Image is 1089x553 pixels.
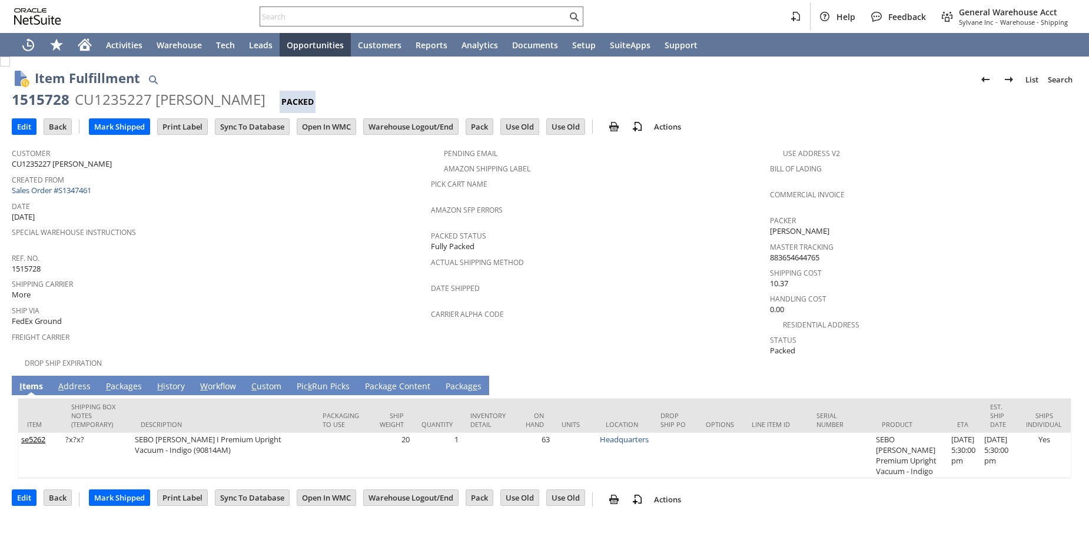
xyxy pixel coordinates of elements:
[959,18,993,27] span: Sylvane Inc
[606,420,643,429] div: Location
[431,179,487,189] a: Pick Cart Name
[607,492,621,506] img: print.svg
[1002,72,1016,87] img: Next
[158,490,207,505] input: Print Label
[141,420,305,429] div: Description
[55,380,94,393] a: Address
[71,33,99,57] a: Home
[431,257,524,267] a: Actual Shipping Method
[444,164,530,174] a: Amazon Shipping Label
[12,306,39,316] a: Ship Via
[323,411,361,429] div: Packaging to Use
[649,494,686,505] a: Actions
[44,490,71,505] input: Back
[209,33,242,57] a: Tech
[783,148,840,158] a: Use Address V2
[665,39,698,51] span: Support
[957,420,972,429] div: ETA
[431,231,486,241] a: Packed Status
[524,411,543,429] div: On Hand
[12,227,136,237] a: Special Warehouse Instructions
[12,332,69,342] a: Freight Carrier
[215,490,289,505] input: Sync To Database
[431,241,474,252] span: Fully Packed
[990,402,1008,429] div: Est. Ship Date
[25,358,102,368] a: Drop Ship Expiration
[12,316,62,327] span: FedEx Ground
[157,39,202,51] span: Warehouse
[431,205,503,215] a: Amazon SFP Errors
[58,380,64,392] span: A
[770,268,822,278] a: Shipping Cost
[1043,70,1077,89] a: Search
[501,119,539,134] input: Use Old
[567,9,581,24] svg: Search
[103,380,145,393] a: Packages
[12,490,36,505] input: Edit
[770,190,845,200] a: Commercial Invoice
[75,90,265,109] div: CU1235227 [PERSON_NAME]
[649,121,686,132] a: Actions
[603,33,658,57] a: SuiteApps
[978,72,992,87] img: Previous
[836,11,855,22] span: Help
[358,39,401,51] span: Customers
[607,120,621,134] img: print.svg
[12,263,41,274] span: 1515728
[572,39,596,51] span: Setup
[1026,411,1062,429] div: Ships Individual
[882,420,939,429] div: Product
[12,175,64,185] a: Created From
[630,120,645,134] img: add-record.svg
[454,33,505,57] a: Analytics
[770,345,795,356] span: Packed
[27,420,54,429] div: Item
[14,33,42,57] a: Recent Records
[19,380,22,392] span: I
[287,39,344,51] span: Opportunities
[249,39,273,51] span: Leads
[12,279,73,289] a: Shipping Carrier
[294,380,353,393] a: PickRun Picks
[260,9,567,24] input: Search
[362,380,433,393] a: Package Content
[660,411,688,429] div: Drop Ship PO
[106,39,142,51] span: Activities
[505,33,565,57] a: Documents
[106,380,111,392] span: P
[752,420,799,429] div: Line Item ID
[132,433,314,478] td: SEBO [PERSON_NAME] I Premium Upright Vacuum - Indigo (90814AM)
[562,420,588,429] div: Units
[565,33,603,57] a: Setup
[770,294,826,304] a: Handling Cost
[995,18,998,27] span: -
[516,433,552,478] td: 63
[1000,18,1068,27] span: Warehouse - Shipping
[42,33,71,57] div: Shortcuts
[630,492,645,506] img: add-record.svg
[431,283,480,293] a: Date Shipped
[154,380,188,393] a: History
[413,433,462,478] td: 1
[600,434,649,445] a: Headquarters
[12,185,94,196] a: Sales Order #S1347461
[280,91,316,113] div: Packed
[364,490,458,505] input: Warehouse Logout/End
[216,39,235,51] span: Tech
[379,411,404,429] div: Ship Weight
[99,33,150,57] a: Activities
[12,201,30,211] a: Date
[89,490,150,505] input: Mark Shipped
[1021,70,1043,89] a: List
[12,90,69,109] div: 1515728
[12,253,39,263] a: Ref. No.
[242,33,280,57] a: Leads
[466,119,493,134] input: Pack
[297,490,356,505] input: Open In WMC
[431,309,504,319] a: Carrier Alpha Code
[157,380,163,392] span: H
[770,226,829,237] span: [PERSON_NAME]
[49,38,64,52] svg: Shortcuts
[44,119,71,134] input: Back
[948,433,981,478] td: [DATE] 5:30:00 pm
